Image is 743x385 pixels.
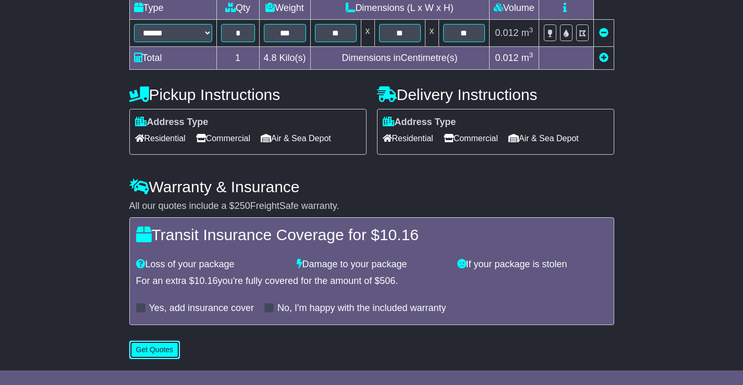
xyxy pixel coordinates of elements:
span: Residential [383,130,433,146]
td: Kilo(s) [259,46,310,69]
span: 4.8 [264,53,277,63]
span: 10.16 [380,226,419,243]
td: x [361,19,374,46]
span: m [521,28,533,38]
label: Address Type [383,117,456,128]
label: Address Type [135,117,209,128]
span: 10.16 [194,276,218,286]
label: No, I'm happy with the included warranty [277,303,446,314]
span: m [521,53,533,63]
span: 0.012 [495,53,519,63]
span: 250 [235,201,250,211]
span: Air & Sea Depot [508,130,579,146]
button: Get Quotes [129,341,180,359]
h4: Transit Insurance Coverage for $ [136,226,607,243]
span: Residential [135,130,186,146]
span: 0.012 [495,28,519,38]
h4: Delivery Instructions [377,86,614,103]
span: Commercial [196,130,250,146]
div: If your package is stolen [452,259,613,270]
span: Commercial [444,130,498,146]
div: All our quotes include a $ FreightSafe warranty. [129,201,614,212]
td: Total [129,46,216,69]
h4: Warranty & Insurance [129,178,614,195]
div: Damage to your package [291,259,452,270]
div: Loss of your package [131,259,291,270]
label: Yes, add insurance cover [149,303,254,314]
span: Air & Sea Depot [261,130,331,146]
sup: 3 [529,51,533,59]
h4: Pickup Instructions [129,86,367,103]
span: 506 [380,276,395,286]
sup: 3 [529,26,533,34]
a: Add new item [599,53,608,63]
td: Dimensions in Centimetre(s) [310,46,489,69]
div: For an extra $ you're fully covered for the amount of $ . [136,276,607,287]
td: x [425,19,439,46]
a: Remove this item [599,28,608,38]
td: 1 [216,46,259,69]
